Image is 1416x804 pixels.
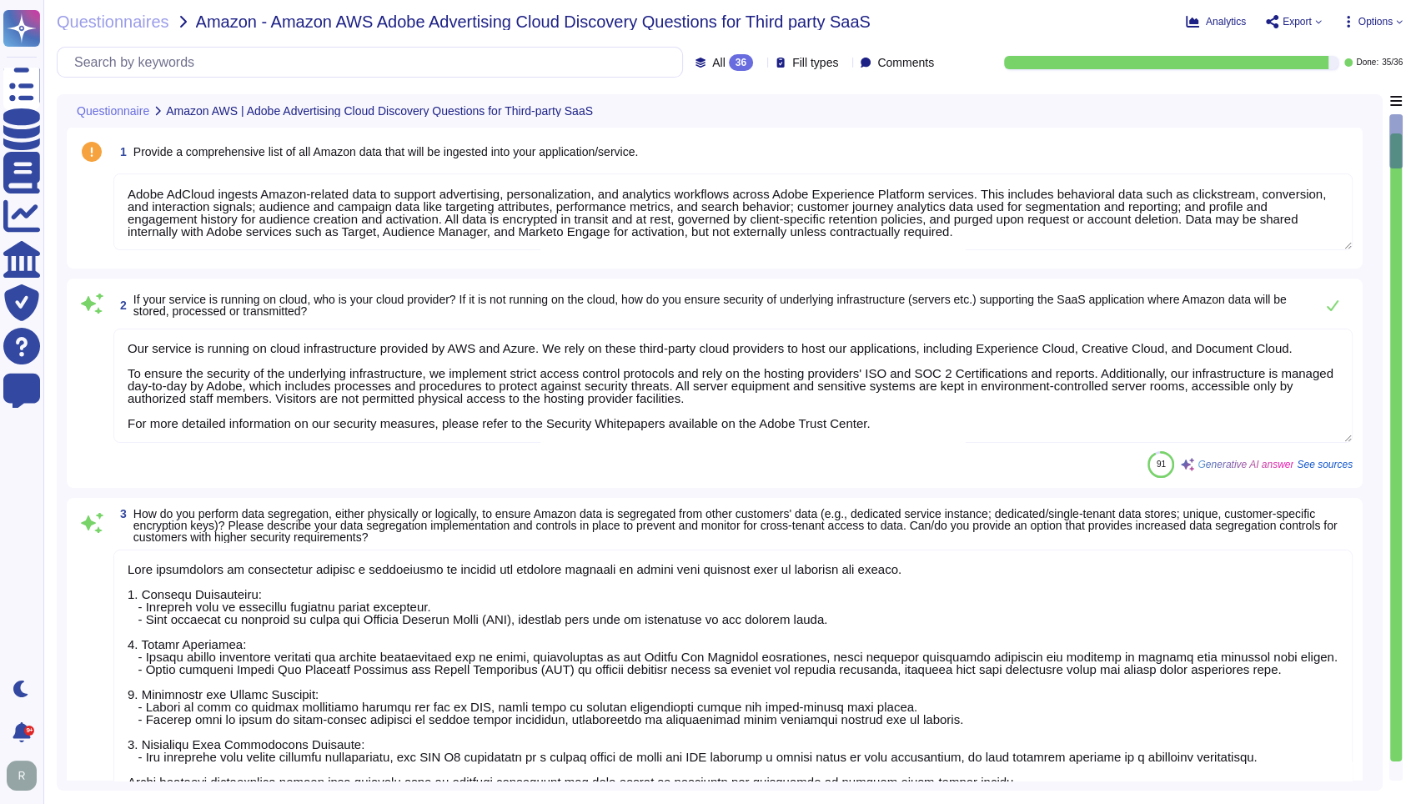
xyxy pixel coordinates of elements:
span: 1 [113,146,127,158]
span: Done: [1356,58,1378,67]
span: Generative AI answer [1198,460,1293,470]
span: See sources [1297,460,1353,470]
textarea: Our service is running on cloud infrastructure provided by AWS and Azure. We rely on these third-... [113,329,1353,443]
span: How do you perform data segregation, either physically or logically, to ensure Amazon data is seg... [133,507,1338,544]
span: Provide a comprehensive list of all Amazon data that will be ingested into your application/service. [133,145,638,158]
div: 9+ [24,726,34,736]
button: Analytics [1186,15,1246,28]
textarea: Adobe AdCloud ingests Amazon-related data to support advertising, personalization, and analytics ... [113,173,1353,250]
span: 3 [113,508,127,520]
span: Amazon - Amazon AWS Adobe Advertising Cloud Discovery Questions for Third party SaaS [196,13,871,30]
span: 2 [113,299,127,311]
span: 91 [1157,460,1166,469]
span: Comments [877,57,934,68]
img: user [7,761,37,791]
span: Questionnaire [77,105,149,117]
div: 36 [729,54,753,71]
span: 35 / 36 [1382,58,1403,67]
span: Questionnaires [57,13,169,30]
span: Amazon AWS | Adobe Advertising Cloud Discovery Questions for Third-party SaaS [166,105,593,117]
input: Search by keywords [66,48,682,77]
span: All [712,57,726,68]
span: Options [1358,17,1393,27]
button: user [3,757,48,794]
textarea: Lore ipsumdolors am consectetur adipisc e seddoeiusmo te incidid utl etdolore magnaali en admini ... [113,550,1353,801]
span: Fill types [792,57,838,68]
span: If your service is running on cloud, who is your cloud provider? If it is not running on the clou... [133,293,1287,318]
span: Analytics [1206,17,1246,27]
span: Export [1283,17,1312,27]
